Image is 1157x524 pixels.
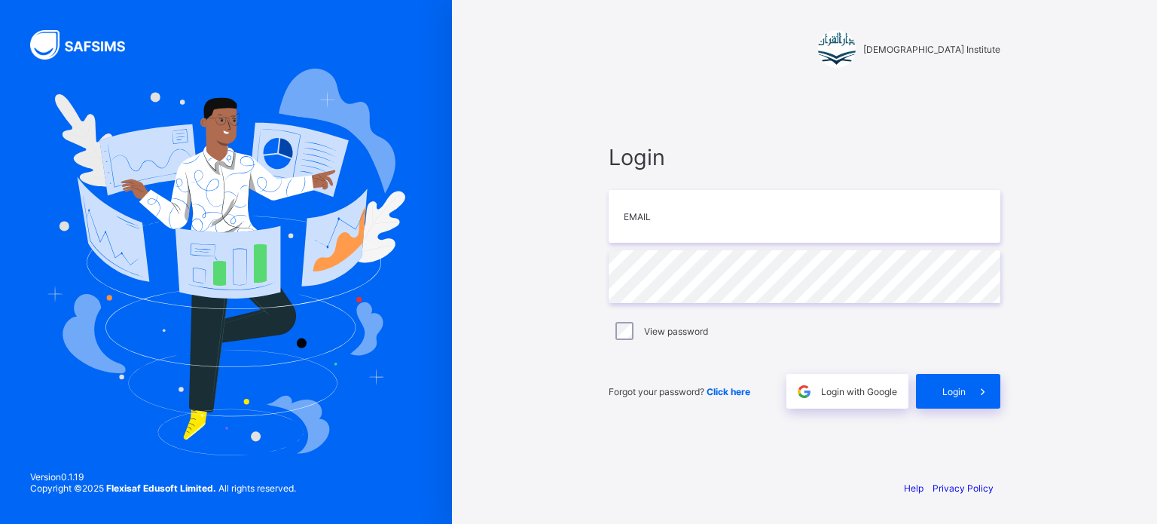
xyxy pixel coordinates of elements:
[863,44,1000,55] span: [DEMOGRAPHIC_DATA] Institute
[707,386,750,397] a: Click here
[609,144,1000,170] span: Login
[942,386,966,397] span: Login
[609,386,750,397] span: Forgot your password?
[933,483,994,494] a: Privacy Policy
[795,383,813,400] img: google.396cfc9801f0270233282035f929180a.svg
[30,471,296,483] span: Version 0.1.19
[821,386,897,397] span: Login with Google
[30,30,143,60] img: SAFSIMS Logo
[30,483,296,494] span: Copyright © 2025 All rights reserved.
[644,326,708,337] label: View password
[47,69,405,455] img: Hero Image
[106,483,216,494] strong: Flexisaf Edusoft Limited.
[904,483,923,494] a: Help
